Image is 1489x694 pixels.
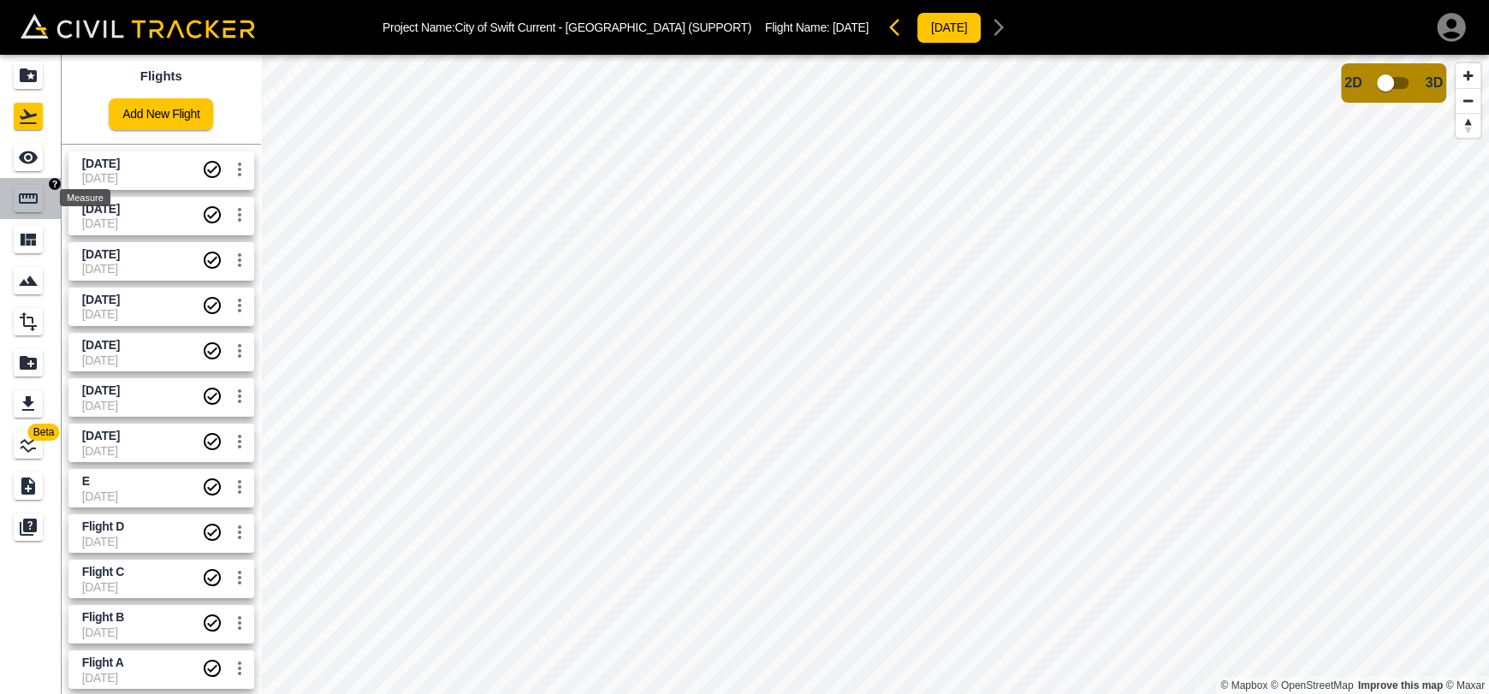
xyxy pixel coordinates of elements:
span: 2D [1344,75,1361,91]
p: Flight Name: [765,21,869,34]
img: Civil Tracker [21,14,255,38]
a: Mapbox [1220,679,1267,691]
a: Map feedback [1358,679,1443,691]
div: Measure [60,189,110,206]
button: Reset bearing to north [1456,113,1480,138]
button: Zoom out [1456,88,1480,113]
canvas: Map [261,55,1489,694]
a: Maxar [1445,679,1485,691]
p: Project Name: City of Swift Current - [GEOGRAPHIC_DATA] (SUPPORT) [383,21,751,34]
button: Zoom in [1456,63,1480,88]
a: OpenStreetMap [1271,679,1354,691]
span: [DATE] [833,21,869,34]
span: 3D [1426,75,1443,91]
button: [DATE] [917,12,982,44]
